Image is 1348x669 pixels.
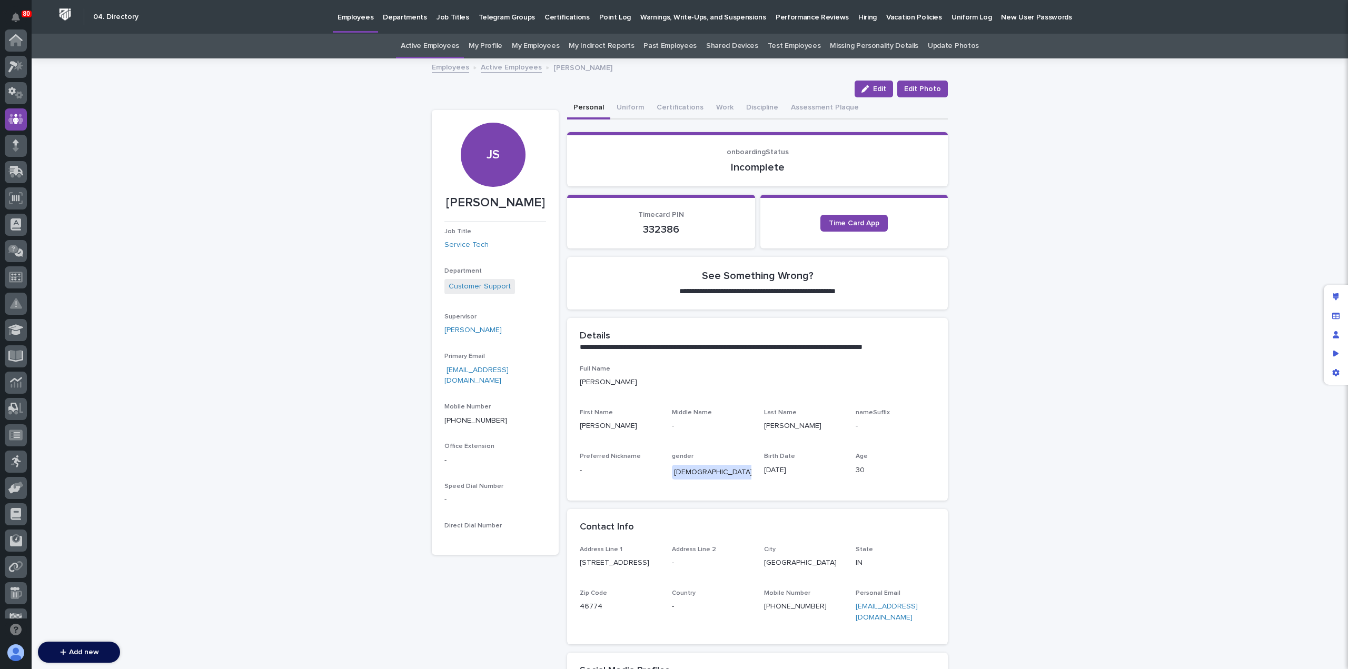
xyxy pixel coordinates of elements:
span: Full Name [580,366,610,372]
button: Uniform [610,97,650,119]
a: Employees [432,61,469,73]
p: - [444,494,546,505]
span: Department [444,268,482,274]
span: Speed Dial Number [444,483,503,490]
span: Edit Photo [904,84,941,94]
div: Manage users [1326,325,1345,344]
button: Work [710,97,740,119]
p: - [672,601,751,612]
span: gender [672,453,693,460]
span: Personal Email [856,590,900,596]
button: Personal [567,97,610,119]
p: 30 [856,465,935,476]
span: Age [856,453,868,460]
p: [STREET_ADDRESS] [580,557,659,568]
span: Primary Email [444,353,485,360]
span: Last Name [764,410,797,416]
p: [PERSON_NAME] [444,195,546,211]
p: [PERSON_NAME] [580,377,935,388]
span: onboardingStatus [727,148,789,156]
span: Direct Dial Number [444,523,502,529]
p: - [672,421,751,432]
a: My Profile [469,34,502,58]
button: Notifications [5,6,27,28]
h2: Contact Info [580,522,634,533]
button: Edit [855,81,893,97]
img: Workspace Logo [55,5,75,24]
span: Job Title [444,228,471,235]
div: Preview as [1326,344,1345,363]
span: State [856,546,873,553]
span: Timecard PIN [638,211,684,218]
a: Customer Support [449,281,511,292]
h2: Details [580,331,610,342]
a: My Employees [512,34,559,58]
a: Update Photos [928,34,979,58]
span: Address Line 1 [580,546,622,553]
div: Manage fields and data [1326,306,1345,325]
span: Preferred Nickname [580,453,641,460]
p: [GEOGRAPHIC_DATA] [764,557,844,568]
p: [DATE] [764,465,844,476]
h2: See Something Wrong? [702,269,814,282]
span: Birth Date [764,453,795,460]
div: JS [461,83,525,162]
h2: 04. Directory [93,13,138,22]
span: Middle Name [672,410,712,416]
span: Time Card App [829,219,879,227]
a: [PHONE_NUMBER] [444,417,507,424]
button: Open support chat [5,618,27,641]
button: Assessment Plaque [785,97,865,119]
span: nameSuffix [856,410,890,416]
p: 46774 [580,601,659,612]
span: Office Extension [444,443,494,450]
a: Missing Personality Details [830,34,918,58]
a: [PERSON_NAME] [444,325,502,336]
p: - [672,557,751,568]
div: Notifications80 [13,13,27,29]
p: 332386 [580,223,742,236]
a: Shared Devices [706,34,758,58]
span: Address Line 2 [672,546,716,553]
a: Time Card App [820,215,888,232]
a: My Indirect Reports [569,34,634,58]
div: Edit layout [1326,287,1345,306]
a: [EMAIL_ADDRESS][DOMAIN_NAME] [856,603,918,621]
p: - [444,455,546,466]
button: Add new [38,642,120,663]
p: [PERSON_NAME] [580,421,659,432]
span: Edit [873,85,886,93]
p: [PERSON_NAME] [553,61,612,73]
button: Certifications [650,97,710,119]
a: [EMAIL_ADDRESS][DOMAIN_NAME] [444,366,509,385]
span: City [764,546,776,553]
a: [PHONE_NUMBER] [764,603,827,610]
div: [DEMOGRAPHIC_DATA] [672,465,755,480]
p: Incomplete [580,161,935,174]
span: Mobile Number [764,590,810,596]
p: [PERSON_NAME] [764,421,844,432]
span: Zip Code [580,590,607,596]
p: IN [856,557,935,568]
div: App settings [1326,363,1345,382]
a: Test Employees [768,34,821,58]
a: Active Employees [481,61,542,73]
button: users-avatar [5,642,27,664]
span: First Name [580,410,613,416]
p: 80 [23,10,30,17]
p: - [580,465,659,476]
a: Service Tech [444,239,489,251]
button: Discipline [740,97,785,119]
button: Edit Photo [897,81,948,97]
span: Country [672,590,696,596]
p: - [856,421,935,432]
span: Mobile Number [444,404,491,410]
a: Active Employees [401,34,459,58]
a: Past Employees [643,34,697,58]
span: Supervisor [444,314,477,320]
